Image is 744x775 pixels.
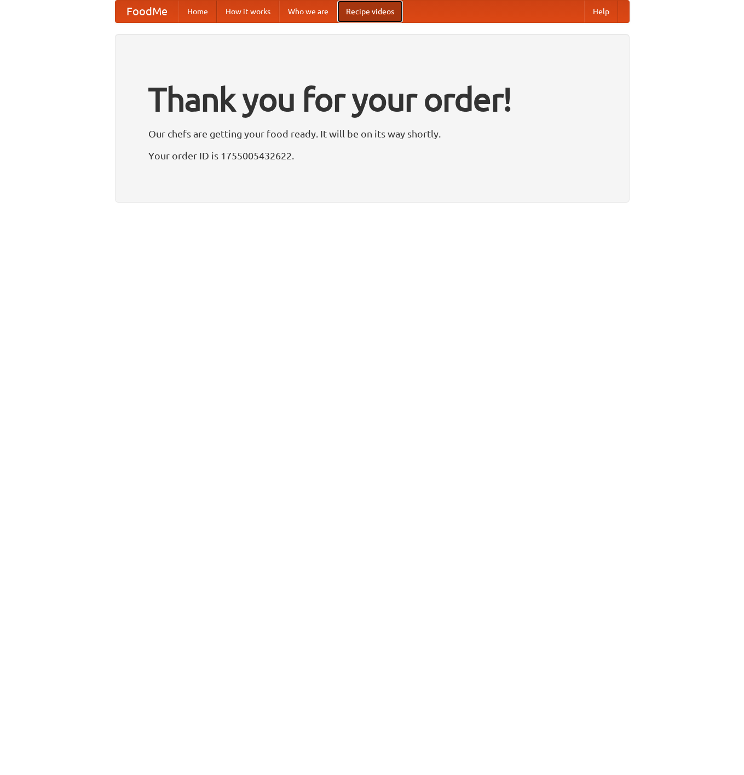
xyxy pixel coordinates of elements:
[148,73,596,125] h1: Thank you for your order!
[217,1,279,22] a: How it works
[148,125,596,142] p: Our chefs are getting your food ready. It will be on its way shortly.
[279,1,337,22] a: Who we are
[337,1,403,22] a: Recipe videos
[584,1,618,22] a: Help
[178,1,217,22] a: Home
[148,147,596,164] p: Your order ID is 1755005432622.
[116,1,178,22] a: FoodMe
